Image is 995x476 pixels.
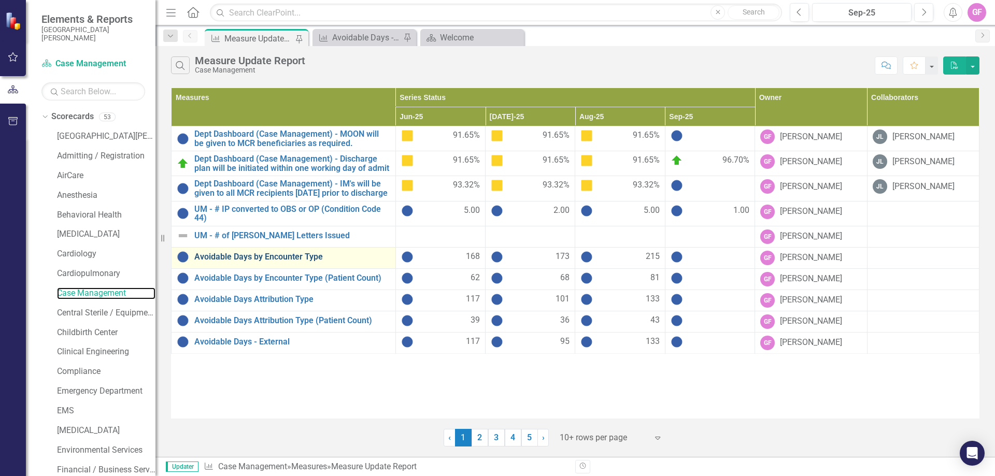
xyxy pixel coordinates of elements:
[57,307,155,319] a: Central Sterile / Equipment Distribution
[671,336,683,348] img: No Information
[650,314,660,327] span: 43
[57,385,155,397] a: Emergency Department
[172,126,396,151] td: Double-Click to Edit Right Click for Context Menu
[224,32,293,45] div: Measure Update Report
[486,226,575,247] td: Double-Click to Edit
[57,425,155,437] a: [MEDICAL_DATA]
[486,201,575,226] td: Double-Click to Edit
[401,129,414,142] img: Caution
[575,226,665,247] td: Double-Click to Edit
[194,179,390,197] a: Dept Dashboard (Case Management) - IM's will be given to all MCR recipients [DATE] prior to disch...
[395,226,485,247] td: Double-Click to Edit
[453,129,480,142] span: 91.65%
[760,129,775,144] div: GF
[543,154,570,167] span: 91.65%
[464,205,480,217] span: 5.00
[395,311,485,332] td: Double-Click to Edit
[633,179,660,192] span: 93.32%
[760,179,775,194] div: GF
[471,272,480,284] span: 62
[671,205,683,217] img: No Information
[453,154,480,167] span: 91.65%
[722,154,749,167] span: 96.70%
[466,293,480,306] span: 117
[580,129,593,142] img: Caution
[455,429,472,446] span: 1
[780,252,842,264] div: [PERSON_NAME]
[41,82,145,100] input: Search Below...
[646,251,660,263] span: 215
[177,293,189,306] img: No Information
[580,179,593,192] img: Caution
[395,290,485,311] td: Double-Click to Edit
[671,272,683,284] img: No Information
[41,58,145,70] a: Case Management
[177,251,189,263] img: No Information
[210,4,782,22] input: Search ClearPoint...
[873,154,887,169] div: JL
[401,272,414,284] img: No Information
[172,290,396,311] td: Double-Click to Edit Right Click for Context Menu
[665,226,755,247] td: Double-Click to Edit
[580,154,593,167] img: Caution
[760,154,775,169] div: GF
[873,179,887,194] div: JL
[57,287,155,299] a: Case Management
[892,181,955,193] div: [PERSON_NAME]
[194,252,390,262] a: Avoidable Days by Encounter Type
[172,226,396,247] td: Double-Click to Edit Right Click for Context Menu
[51,111,94,123] a: Scorecards
[57,248,155,260] a: Cardiology
[760,229,775,244] div: GF
[728,5,779,20] button: Search
[401,205,414,217] img: No Information
[491,251,503,263] img: No Information
[401,293,414,306] img: No Information
[575,290,665,311] td: Double-Click to Edit
[671,251,683,263] img: No Information
[760,293,775,308] div: GF
[760,314,775,329] div: GF
[57,327,155,339] a: Childbirth Center
[177,314,189,327] img: No Information
[760,272,775,286] div: GF
[401,251,414,263] img: No Information
[315,31,401,44] a: Avoidable Days - External
[491,129,503,142] img: Caution
[448,432,451,442] span: ‹
[172,311,396,332] td: Double-Click to Edit Right Click for Context Menu
[332,31,401,44] div: Avoidable Days - External
[575,201,665,226] td: Double-Click to Edit
[760,205,775,219] div: GF
[580,293,593,306] img: No Information
[395,201,485,226] td: Double-Click to Edit
[491,154,503,167] img: Caution
[812,3,912,22] button: Sep-25
[57,405,155,417] a: EMS
[453,179,480,192] span: 93.32%
[472,429,488,446] a: 2
[671,314,683,327] img: No Information
[177,272,189,284] img: No Information
[172,268,396,290] td: Double-Click to Edit Right Click for Context Menu
[57,444,155,456] a: Environmental Services
[491,336,503,348] img: No Information
[892,156,955,168] div: [PERSON_NAME]
[671,129,683,142] img: No Information
[780,131,842,143] div: [PERSON_NAME]
[733,205,749,217] span: 1.00
[195,55,305,66] div: Measure Update Report
[543,179,570,192] span: 93.32%
[873,129,887,144] div: JL
[491,293,503,306] img: No Information
[177,207,189,220] img: No Information
[195,66,305,74] div: Case Management
[543,129,570,142] span: 91.65%
[194,316,390,325] a: Avoidable Days Attribution Type (Patient Count)
[780,337,842,349] div: [PERSON_NAME]
[172,332,396,353] td: Double-Click to Edit Right Click for Context Menu
[580,336,593,348] img: No Information
[57,131,155,142] a: [GEOGRAPHIC_DATA][PERSON_NAME]
[331,461,417,471] div: Measure Update Report
[194,129,390,148] a: Dept Dashboard (Case Management) - MOON will be given to MCR beneficiaries as required.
